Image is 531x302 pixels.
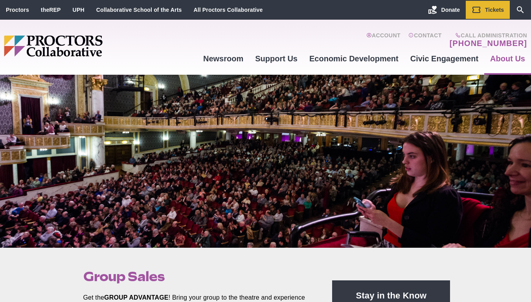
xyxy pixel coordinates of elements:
h1: Group Sales [83,269,314,284]
a: All Proctors Collaborative [193,7,263,13]
a: Account [366,32,401,48]
a: [PHONE_NUMBER] [450,39,527,48]
a: Newsroom [197,48,249,69]
a: Civic Engagement [404,48,484,69]
span: Call Administration [447,32,527,39]
span: Donate [441,7,460,13]
a: Tickets [466,1,510,19]
a: Collaborative School of the Arts [96,7,182,13]
a: Contact [408,32,442,48]
a: Economic Development [303,48,404,69]
strong: Stay in the Know [356,291,427,300]
span: Tickets [485,7,504,13]
a: About Us [484,48,531,69]
a: Donate [422,1,466,19]
a: theREP [41,7,61,13]
a: UPH [73,7,85,13]
img: Proctors logo [4,35,163,57]
a: Support Us [249,48,303,69]
a: Proctors [6,7,29,13]
a: Search [510,1,531,19]
strong: GROUP ADVANTAGE [104,294,169,301]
